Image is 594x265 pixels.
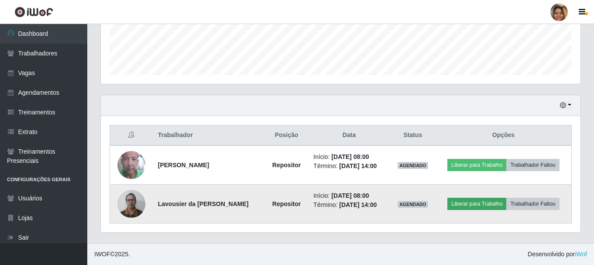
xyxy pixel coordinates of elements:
[398,201,428,208] span: AGENDADO
[390,125,436,146] th: Status
[158,200,249,207] strong: Lavousier da [PERSON_NAME]
[331,192,369,199] time: [DATE] 08:00
[447,198,506,210] button: Liberar para Trabalho
[331,153,369,160] time: [DATE] 08:00
[339,162,377,169] time: [DATE] 14:00
[313,152,385,162] li: Início:
[272,200,301,207] strong: Repositor
[265,125,308,146] th: Posição
[158,162,209,169] strong: [PERSON_NAME]
[339,201,377,208] time: [DATE] 14:00
[436,125,572,146] th: Opções
[506,198,559,210] button: Trabalhador Faltou
[153,125,265,146] th: Trabalhador
[575,251,587,258] a: iWof
[528,250,587,259] span: Desenvolvido por
[313,191,385,200] li: Início:
[506,159,559,171] button: Trabalhador Faltou
[117,185,145,222] img: 1746326143997.jpeg
[313,200,385,210] li: Término:
[94,251,110,258] span: IWOF
[14,7,53,17] img: CoreUI Logo
[447,159,506,171] button: Liberar para Trabalho
[94,250,130,259] span: © 2025 .
[308,125,390,146] th: Data
[272,162,301,169] strong: Repositor
[313,162,385,171] li: Término:
[117,140,145,190] img: 1723577466602.jpeg
[398,162,428,169] span: AGENDADO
